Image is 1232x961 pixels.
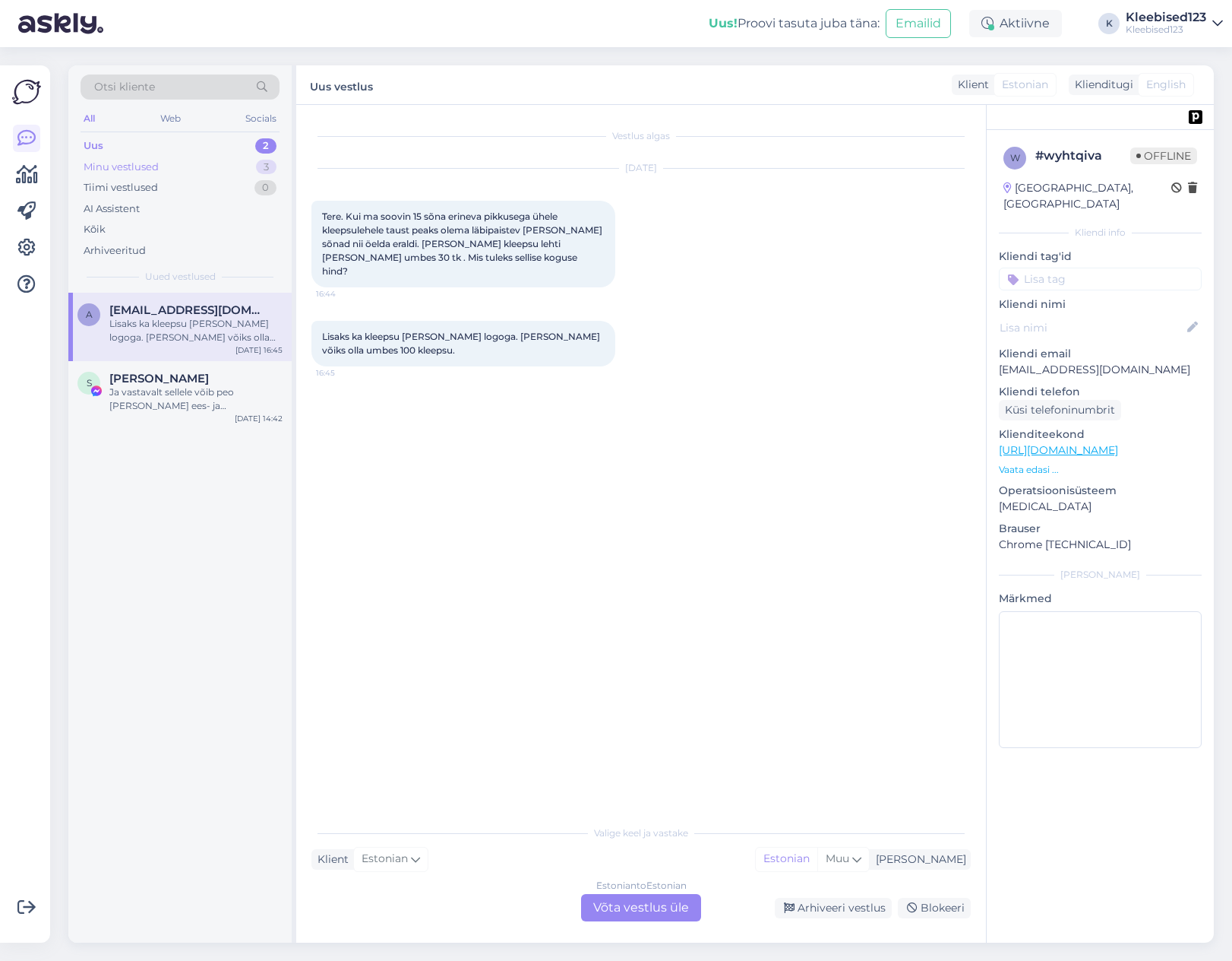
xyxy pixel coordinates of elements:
div: Aktiivne [969,10,1062,37]
div: Ja vastavalt sellele võib peo [PERSON_NAME] ees- ja perekonnanime järel. [109,385,283,413]
div: Kleebised123 [1126,24,1206,36]
div: [DATE] 16:45 [235,344,283,356]
p: Märkmed [999,591,1202,607]
div: Vestlus algas [311,129,971,143]
button: Emailid [886,9,951,38]
span: English [1146,77,1186,93]
div: Socials [242,109,280,128]
img: pd [1189,110,1202,124]
span: S [87,377,92,389]
div: 3 [256,160,276,175]
span: 16:45 [316,367,373,379]
div: Klienditugi [1069,77,1133,93]
span: Muu [826,852,849,865]
span: 16:44 [316,288,373,300]
div: All [81,109,98,128]
span: Estonian [1002,77,1048,93]
p: Kliendi tag'id [999,249,1202,265]
a: [URL][DOMAIN_NAME] [999,443,1118,457]
p: Vaata edasi ... [999,463,1202,477]
b: Uus! [709,16,738,30]
div: 0 [254,180,276,195]
p: Brauser [999,521,1202,537]
div: AI Assistent [84,201,140,217]
div: Valige keel ja vastake [311,826,971,840]
div: Klient [952,77,989,93]
a: Kleebised123Kleebised123 [1126,11,1223,36]
p: Kliendi nimi [999,297,1202,312]
div: [PERSON_NAME] [870,852,966,867]
span: A [86,309,93,320]
div: Uus [84,138,103,154]
div: Lisaks ka kleepsu [PERSON_NAME] logoga. [PERSON_NAME] võiks olla umbes 100 kleepsu. [109,317,283,344]
div: Klient [311,852,349,867]
div: Web [157,109,184,128]
div: # wyhtqiva [1035,147,1130,165]
div: [DATE] 14:42 [235,413,283,424]
div: 2 [255,138,276,154]
div: [PERSON_NAME] [999,568,1202,582]
img: Askly Logo [12,78,41,106]
div: Blokeeri [898,898,971,918]
p: Operatsioonisüsteem [999,483,1202,499]
div: Minu vestlused [84,160,159,175]
span: Sanya Sahno [109,372,209,385]
p: Chrome [TECHNICAL_ID] [999,537,1202,553]
input: Lisa nimi [1000,319,1184,336]
div: Estonian to Estonian [596,879,687,893]
p: [EMAIL_ADDRESS][DOMAIN_NAME] [999,362,1202,378]
div: Kõik [84,222,106,237]
span: Ainikanomm@gmail.com [109,303,267,317]
p: Kliendi telefon [999,384,1202,400]
div: Tiimi vestlused [84,180,158,195]
div: [GEOGRAPHIC_DATA], [GEOGRAPHIC_DATA] [1003,180,1171,212]
div: [DATE] [311,161,971,175]
input: Lisa tag [999,268,1202,290]
p: [MEDICAL_DATA] [999,499,1202,515]
span: w [1010,152,1020,163]
div: Proovi tasuta juba täna: [709,14,880,33]
p: Klienditeekond [999,427,1202,442]
div: Küsi telefoninumbrit [999,400,1121,420]
span: Offline [1130,147,1197,164]
span: Lisaks ka kleepsu [PERSON_NAME] logoga. [PERSON_NAME] võiks olla umbes 100 kleepsu. [322,331,602,356]
div: K [1098,13,1120,34]
span: Otsi kliente [94,79,155,95]
div: Kleebised123 [1126,11,1206,24]
span: Uued vestlused [145,270,216,284]
div: Arhiveeritud [84,243,146,258]
p: Kliendi email [999,346,1202,362]
div: Estonian [756,848,817,871]
label: Uus vestlus [310,75,373,95]
div: Võta vestlus üle [581,894,701,921]
div: Arhiveeri vestlus [775,898,892,918]
span: Tere. Kui ma soovin 15 sõna erineva pikkusega ühele kleepsulehele taust peaks olema läbipaistev [... [322,211,605,277]
div: Kliendi info [999,226,1202,239]
span: Estonian [362,851,408,867]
